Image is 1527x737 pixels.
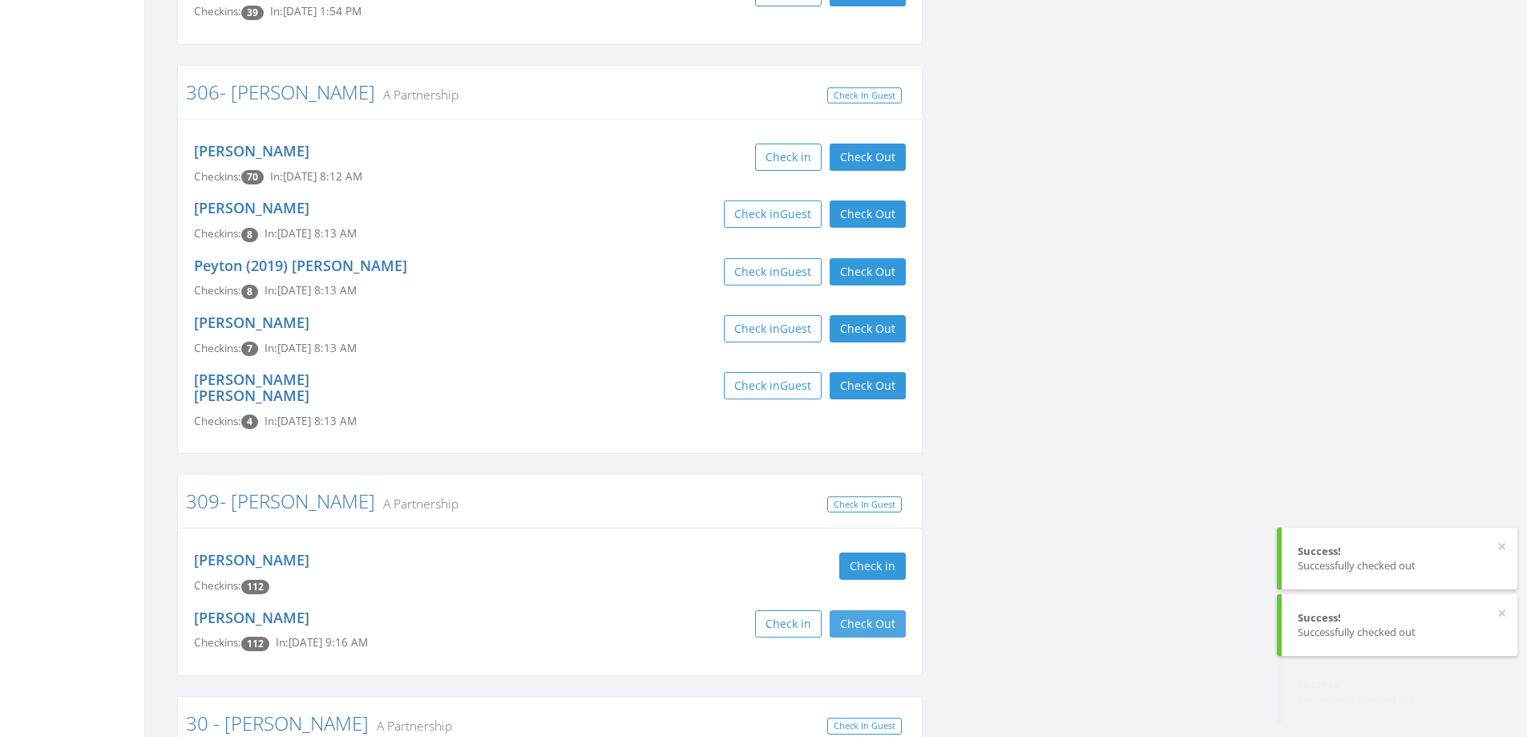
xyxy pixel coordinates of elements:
[241,342,258,356] span: Checkin count
[830,610,906,638] button: Check Out
[194,226,241,241] span: Checkins:
[1298,677,1501,692] div: Success!
[270,169,362,184] span: In: [DATE] 8:12 AM
[186,488,375,514] a: 309- [PERSON_NAME]
[194,283,241,298] span: Checkins:
[194,4,241,18] span: Checkins:
[194,341,241,355] span: Checkins:
[241,580,269,594] span: Checkin count
[827,718,902,735] a: Check In Guest
[724,200,822,228] button: Check inGuest
[1298,544,1501,559] div: Success!
[780,321,811,336] span: Guest
[827,496,902,513] a: Check In Guest
[755,610,822,638] button: Check in
[194,608,309,627] a: [PERSON_NAME]
[194,141,309,160] a: [PERSON_NAME]
[724,372,822,399] button: Check inGuest
[1298,691,1501,707] div: Successfully checked out
[780,378,811,393] span: Guest
[780,264,811,279] span: Guest
[241,228,258,242] span: Checkin count
[827,87,902,104] a: Check In Guest
[1497,672,1506,688] button: ×
[369,717,452,735] small: A Partnership
[186,710,369,736] a: 30 - [PERSON_NAME]
[186,79,375,105] a: 306- [PERSON_NAME]
[241,170,264,184] span: Checkin count
[375,86,459,103] small: A Partnership
[194,550,309,569] a: [PERSON_NAME]
[830,315,906,342] button: Check Out
[265,283,357,298] span: In: [DATE] 8:13 AM
[241,6,264,20] span: Checkin count
[1298,558,1501,573] div: Successfully checked out
[241,637,269,651] span: Checkin count
[265,226,357,241] span: In: [DATE] 8:13 AM
[830,372,906,399] button: Check Out
[270,4,362,18] span: In: [DATE] 1:54 PM
[830,258,906,285] button: Check Out
[194,635,241,650] span: Checkins:
[194,169,241,184] span: Checkins:
[830,144,906,171] button: Check Out
[375,495,459,512] small: A Partnership
[194,198,309,217] a: [PERSON_NAME]
[241,415,258,429] span: Checkin count
[755,144,822,171] button: Check in
[194,370,309,405] a: [PERSON_NAME] [PERSON_NAME]
[1298,625,1501,640] div: Successfully checked out
[194,414,241,428] span: Checkins:
[724,315,822,342] button: Check inGuest
[194,256,407,275] a: Peyton (2019) [PERSON_NAME]
[1298,610,1501,626] div: Success!
[265,341,357,355] span: In: [DATE] 8:13 AM
[839,553,906,580] button: Check in
[241,285,258,299] span: Checkin count
[724,258,822,285] button: Check inGuest
[830,200,906,228] button: Check Out
[265,414,357,428] span: In: [DATE] 8:13 AM
[1497,539,1506,555] button: ×
[194,578,241,593] span: Checkins:
[780,206,811,221] span: Guest
[276,635,368,650] span: In: [DATE] 9:16 AM
[1497,605,1506,622] button: ×
[194,313,309,332] a: [PERSON_NAME]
